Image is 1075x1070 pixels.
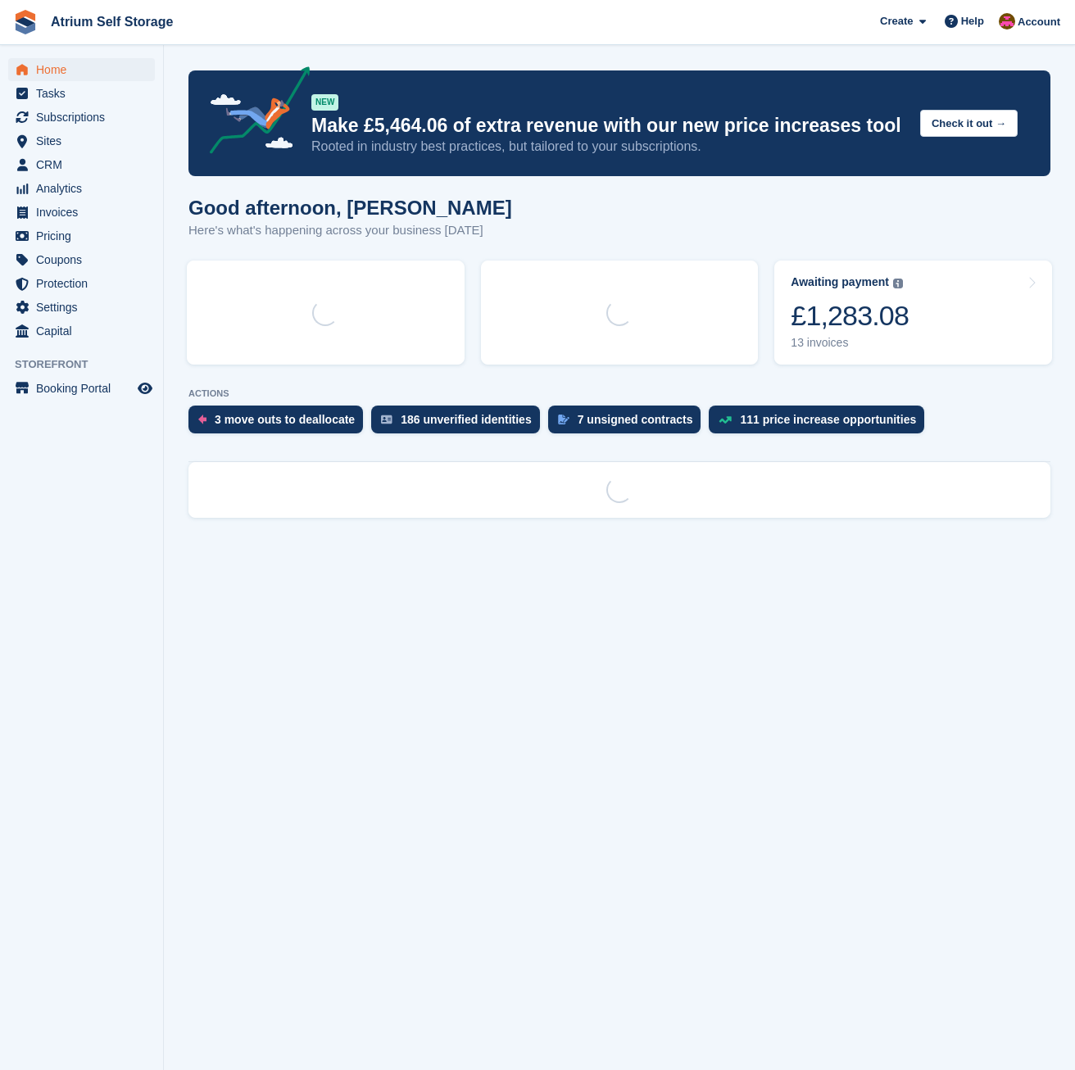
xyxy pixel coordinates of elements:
img: price_increase_opportunities-93ffe204e8149a01c8c9dc8f82e8f89637d9d84a8eef4429ea346261dce0b2c0.svg [719,416,732,424]
img: stora-icon-8386f47178a22dfd0bd8f6a31ec36ba5ce8667c1dd55bd0f319d3a0aa187defe.svg [13,10,38,34]
span: Protection [36,272,134,295]
span: Analytics [36,177,134,200]
a: menu [8,177,155,200]
a: menu [8,129,155,152]
span: CRM [36,153,134,176]
span: Invoices [36,201,134,224]
a: menu [8,106,155,129]
img: move_outs_to_deallocate_icon-f764333ba52eb49d3ac5e1228854f67142a1ed5810a6f6cc68b1a99e826820c5.svg [198,415,206,424]
a: Preview store [135,379,155,398]
h1: Good afternoon, [PERSON_NAME] [188,197,512,219]
span: Account [1018,14,1060,30]
span: Booking Portal [36,377,134,400]
p: ACTIONS [188,388,1050,399]
a: menu [8,377,155,400]
span: Storefront [15,356,163,373]
div: 3 move outs to deallocate [215,413,355,426]
p: Here's what's happening across your business [DATE] [188,221,512,240]
img: icon-info-grey-7440780725fd019a000dd9b08b2336e03edf1995a4989e88bcd33f0948082b44.svg [893,279,903,288]
a: Awaiting payment £1,283.08 13 invoices [774,261,1052,365]
span: Help [961,13,984,29]
div: 186 unverified identities [401,413,532,426]
span: Sites [36,129,134,152]
a: Atrium Self Storage [44,8,179,35]
div: NEW [311,94,338,111]
span: Home [36,58,134,81]
a: 186 unverified identities [371,406,548,442]
a: menu [8,320,155,342]
span: Pricing [36,224,134,247]
a: menu [8,153,155,176]
a: menu [8,82,155,105]
a: menu [8,224,155,247]
span: Settings [36,296,134,319]
a: menu [8,201,155,224]
a: 7 unsigned contracts [548,406,710,442]
p: Rooted in industry best practices, but tailored to your subscriptions. [311,138,907,156]
a: menu [8,58,155,81]
div: 7 unsigned contracts [578,413,693,426]
div: 111 price increase opportunities [740,413,916,426]
div: £1,283.08 [791,299,909,333]
a: menu [8,272,155,295]
p: Make £5,464.06 of extra revenue with our new price increases tool [311,114,907,138]
span: Capital [36,320,134,342]
div: Awaiting payment [791,275,889,289]
a: menu [8,248,155,271]
span: Create [880,13,913,29]
img: verify_identity-adf6edd0f0f0b5bbfe63781bf79b02c33cf7c696d77639b501bdc392416b5a36.svg [381,415,392,424]
span: Subscriptions [36,106,134,129]
span: Coupons [36,248,134,271]
a: 3 move outs to deallocate [188,406,371,442]
img: contract_signature_icon-13c848040528278c33f63329250d36e43548de30e8caae1d1a13099fd9432cc5.svg [558,415,569,424]
a: menu [8,296,155,319]
img: Mark Rhodes [999,13,1015,29]
div: 13 invoices [791,336,909,350]
button: Check it out → [920,110,1018,137]
img: price-adjustments-announcement-icon-8257ccfd72463d97f412b2fc003d46551f7dbcb40ab6d574587a9cd5c0d94... [196,66,311,160]
span: Tasks [36,82,134,105]
a: 111 price increase opportunities [709,406,932,442]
